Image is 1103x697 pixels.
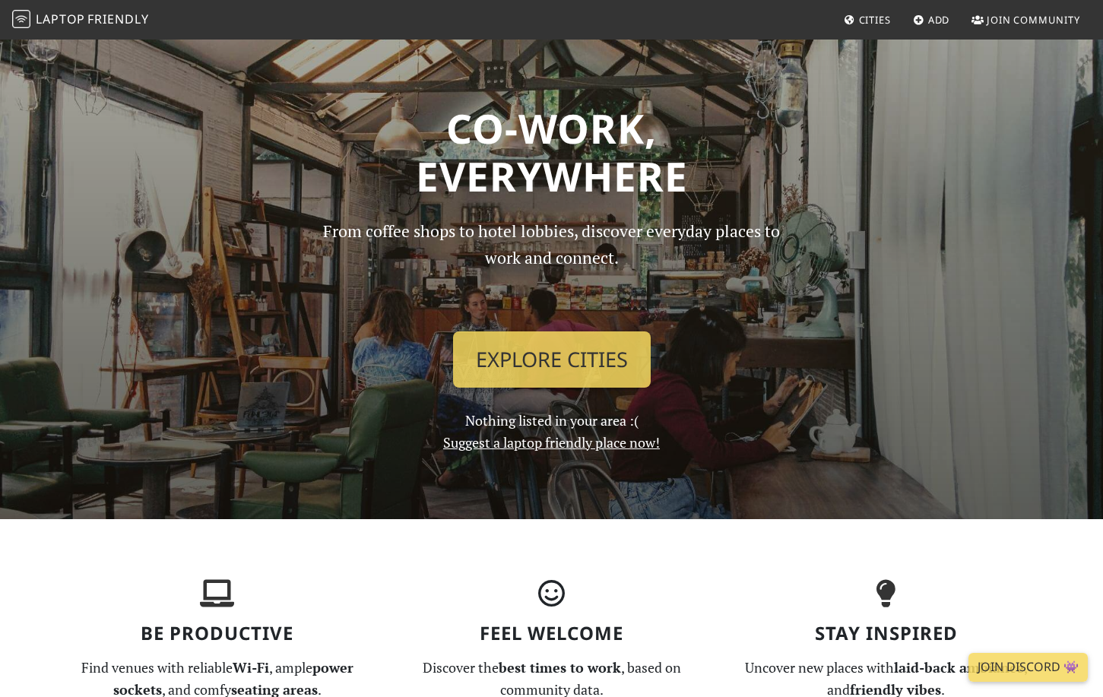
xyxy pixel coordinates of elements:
[965,6,1086,33] a: Join Community
[36,11,85,27] span: Laptop
[907,6,956,33] a: Add
[59,104,1044,201] h1: Co-work, Everywhere
[859,13,891,27] span: Cities
[443,433,660,451] a: Suggest a laptop friendly place now!
[394,623,710,645] h3: Feel Welcome
[968,653,1088,682] a: Join Discord 👾
[310,218,794,319] p: From coffee shops to hotel lobbies, discover everyday places to work and connect.
[59,623,376,645] h3: Be Productive
[987,13,1080,27] span: Join Community
[12,10,30,28] img: LaptopFriendly
[838,6,897,33] a: Cities
[87,11,148,27] span: Friendly
[12,7,149,33] a: LaptopFriendly LaptopFriendly
[728,623,1044,645] h3: Stay Inspired
[894,658,1024,676] strong: laid-back ambiance
[499,658,621,676] strong: best times to work
[453,331,651,388] a: Explore Cities
[301,218,803,453] div: Nothing listed in your area :(
[928,13,950,27] span: Add
[233,658,269,676] strong: Wi-Fi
